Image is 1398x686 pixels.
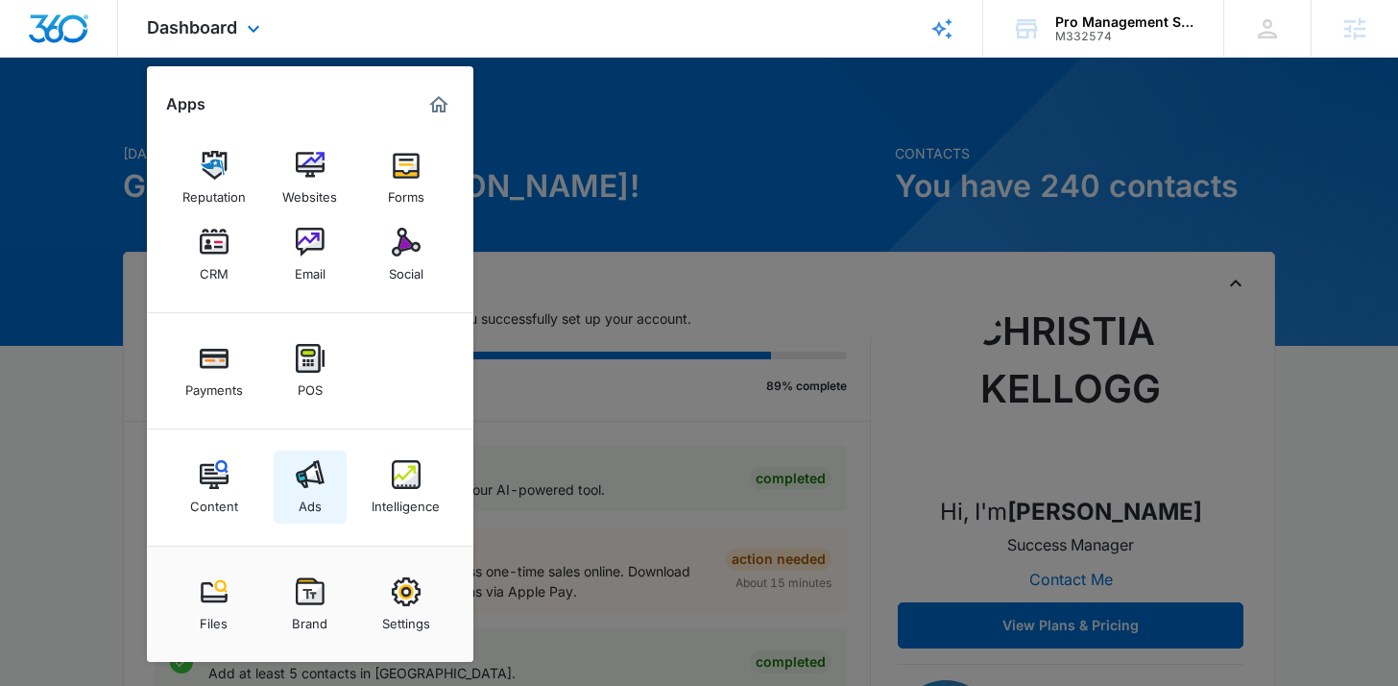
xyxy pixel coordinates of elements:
div: Files [200,606,228,631]
h2: Apps [166,95,205,113]
div: Social [389,257,423,282]
a: Forms [370,141,443,214]
a: Marketing 360® Dashboard [423,89,454,120]
div: account id [1055,30,1195,43]
a: Brand [274,568,347,641]
a: Social [370,218,443,291]
div: POS [298,373,323,398]
div: Forms [388,180,424,205]
div: Settings [382,606,430,631]
a: Intelligence [370,451,443,524]
div: Payments [185,373,243,398]
a: Websites [274,141,347,214]
div: Content [190,489,238,514]
a: Ads [274,451,347,524]
a: CRM [178,218,251,291]
div: Websites [282,180,337,205]
div: account name [1055,14,1195,30]
a: Payments [178,334,251,407]
div: Reputation [182,180,246,205]
a: Files [178,568,251,641]
a: Content [178,451,251,524]
a: POS [274,334,347,407]
div: CRM [200,257,229,282]
div: Brand [292,606,327,631]
span: Dashboard [147,17,237,37]
div: Ads [299,489,322,514]
div: Email [295,257,325,282]
div: Intelligence [372,489,440,514]
a: Email [274,218,347,291]
a: Settings [370,568,443,641]
a: Reputation [178,141,251,214]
